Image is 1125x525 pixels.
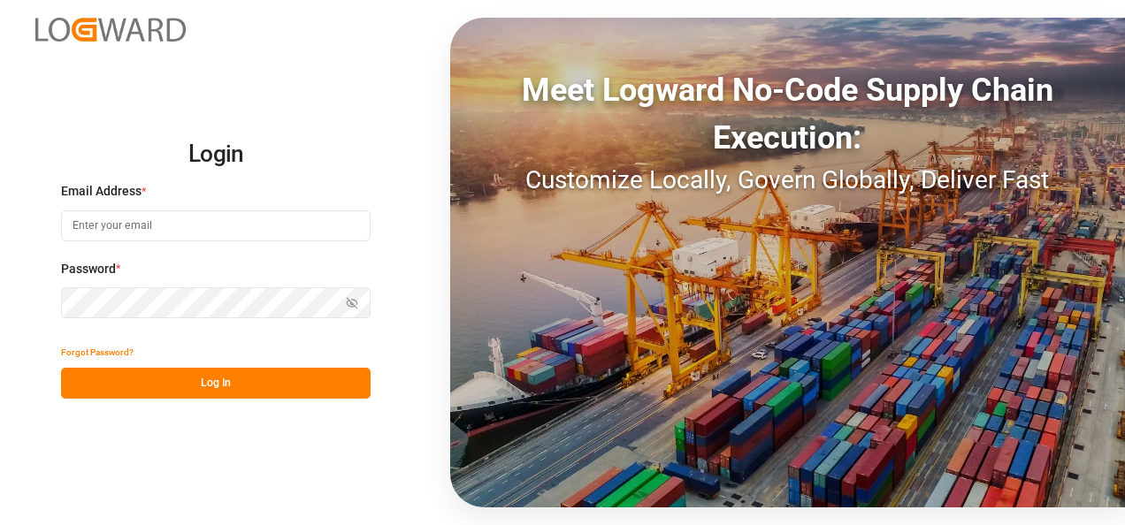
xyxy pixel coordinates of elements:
div: Meet Logward No-Code Supply Chain Execution: [450,66,1125,162]
h2: Login [61,126,371,183]
span: Email Address [61,182,142,201]
input: Enter your email [61,210,371,241]
div: Customize Locally, Govern Globally, Deliver Fast [450,162,1125,199]
button: Log In [61,368,371,399]
img: Logward_new_orange.png [35,18,186,42]
button: Forgot Password? [61,337,134,368]
span: Password [61,260,116,278]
